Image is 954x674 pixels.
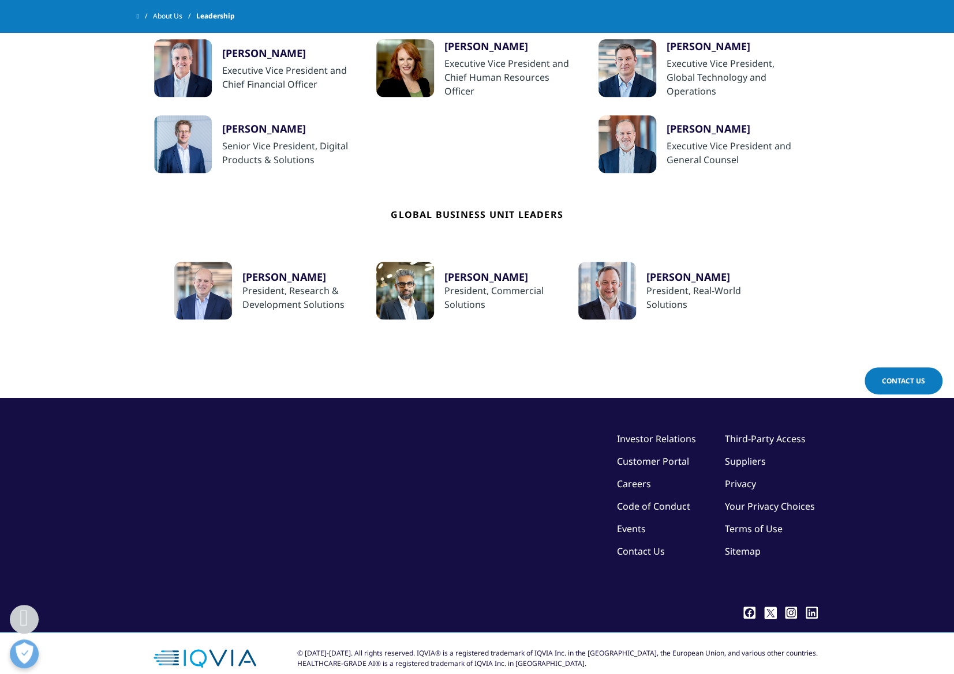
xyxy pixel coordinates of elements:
[725,477,756,490] a: Privacy
[667,139,800,167] div: Executive Vice President and General Counsel
[617,545,665,558] a: Contact Us
[297,648,818,669] div: © [DATE]-[DATE]. All rights reserved. IQVIA® is a registered trademark of IQVIA Inc. in the [GEOG...
[667,57,800,98] div: Executive Vice President, Global Technology and Operations
[444,39,578,57] a: [PERSON_NAME]
[725,522,783,535] a: Terms of Use
[242,284,376,311] div: President, Research & Development Solutions
[865,367,942,394] a: Contact Us
[222,139,356,167] div: Senior Vice President, Digital Products & Solutions
[196,6,235,27] span: Leadership
[667,122,800,139] a: [PERSON_NAME]
[617,477,651,490] a: Careers
[444,270,578,284] a: [PERSON_NAME]
[725,545,761,558] a: Sitemap
[617,455,689,468] a: Customer Portal
[222,122,356,139] a: [PERSON_NAME]
[725,432,806,445] a: Third-Party Access
[646,270,780,284] a: [PERSON_NAME]
[444,284,578,311] div: President, Commercial Solutions
[444,57,578,98] div: Executive Vice President and Chief Human Resources Officer
[222,46,356,60] div: [PERSON_NAME]
[242,270,376,284] a: [PERSON_NAME]
[725,455,766,468] a: Suppliers
[153,6,196,27] a: About Us
[617,432,696,445] a: Investor Relations
[222,63,356,91] div: Executive Vice President and Chief Financial Officer
[725,500,818,513] a: Your Privacy Choices
[391,173,563,262] h4: Global Business Unit Leaders
[222,46,356,63] a: [PERSON_NAME]
[617,522,646,535] a: Events
[617,500,690,513] a: Code of Conduct
[667,39,800,57] a: [PERSON_NAME]
[646,284,780,311] div: President, Real-World Solutions
[222,122,356,135] div: [PERSON_NAME]
[444,39,578,53] div: [PERSON_NAME]
[667,122,800,135] div: [PERSON_NAME]
[667,39,800,53] div: [PERSON_NAME]
[10,639,39,668] button: Open Preferences
[882,376,925,386] span: Contact Us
